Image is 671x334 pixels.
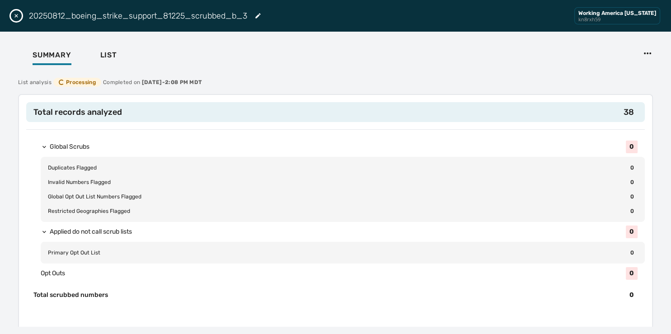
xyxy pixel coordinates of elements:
[59,79,96,86] span: Processing
[627,207,638,215] span: 0
[142,79,202,85] span: [DATE] - 2:08 PM MDT
[100,51,117,60] span: List
[41,269,65,278] span: Opt Outs
[103,79,202,86] span: Completed on
[93,46,124,67] button: List
[48,164,97,171] span: Duplicates Flagged
[41,137,645,157] button: Global Scrubs0
[50,142,89,151] span: Global Scrubs
[578,9,656,17] div: Working America [US_STATE]
[48,179,111,186] span: Invalid Numbers Flagged
[48,249,100,256] span: Primary Opt Out List
[626,291,638,300] span: 0
[627,164,638,171] span: 0
[48,193,141,200] span: Global Opt Out List Numbers Flagged
[626,226,638,238] span: 0
[627,249,638,256] span: 0
[48,207,130,215] span: Restricted Geographies Flagged
[33,291,108,300] span: Total scrubbed numbers
[29,9,247,22] h2: 20250812_boeing_strike_support_81225_scrubbed_b_3
[25,46,79,67] button: Summary
[578,17,656,22] div: kn8rxh59
[626,141,638,153] span: 0
[41,222,645,242] button: Applied do not call scrub lists0
[620,106,638,118] span: 38
[33,106,122,118] span: Total records analyzed
[50,227,132,236] span: Applied do not call scrub lists
[627,193,638,200] span: 0
[33,51,71,60] span: Summary
[254,12,262,19] button: Edit List
[626,267,638,280] span: 0
[627,179,638,186] span: 0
